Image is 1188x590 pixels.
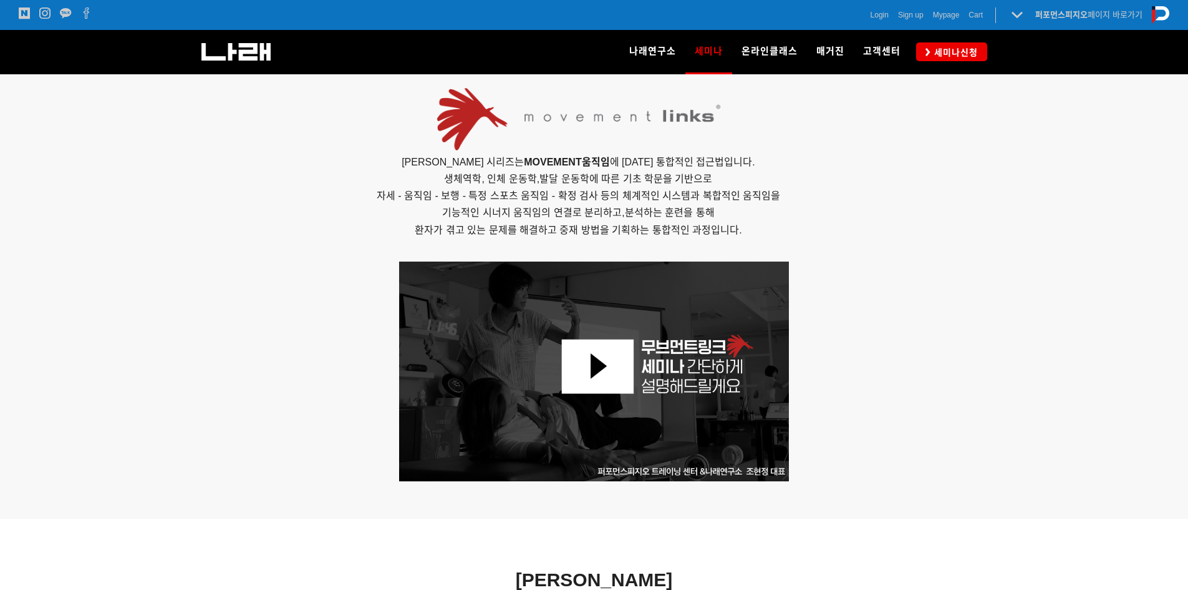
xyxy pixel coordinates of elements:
a: Sign up [898,9,924,21]
img: 5cb64c9483fa4.png [437,88,720,150]
span: 세미나신청 [930,46,978,59]
a: 나래연구소 [620,30,685,74]
a: 고객센터 [854,30,910,74]
span: 매거진 [816,46,844,57]
a: Mypage [933,9,960,21]
strong: MOVEMENT [524,157,581,167]
span: 고객센터 [863,46,901,57]
strong: 퍼포먼스피지오 [1035,10,1088,19]
span: 나래연구소 [629,46,676,57]
a: Cart [968,9,983,21]
a: 퍼포먼스피지오페이지 바로가기 [1035,10,1142,19]
a: Login [871,9,889,21]
a: 세미나 [685,30,732,74]
strong: 움직임 [582,157,610,167]
a: 온라인클래스 [732,30,807,74]
strong: [PERSON_NAME] [516,569,673,590]
span: [PERSON_NAME] 시리즈는 에 [DATE] 통합적인 접근법입니다. 생체역학, 인체 운동학,발달 운동학에 따른 기초 학문을 기반으로 자세 - 움직임 - 보행 - 특정 스... [377,157,780,219]
span: 세미나 [695,41,723,61]
span: 온라인클래스 [741,46,798,57]
a: 세미나신청 [916,42,987,61]
span: 환자가 겪고 있는 문제를 해결하고 중재 방법을 기획하는 통합적인 과정입니다. [415,225,741,235]
a: 매거진 [807,30,854,74]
